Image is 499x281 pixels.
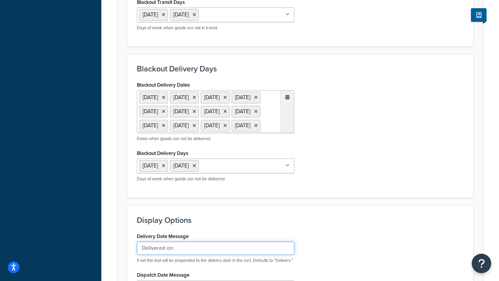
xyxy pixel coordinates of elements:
label: Dispatch Date Message [137,272,189,278]
label: Blackout Delivery Dates [137,82,190,88]
button: Show Help Docs [471,8,487,22]
p: Dates when goods can not be delivered [137,136,294,142]
input: Delivers: [137,242,294,255]
li: [DATE] [201,120,230,132]
span: [DATE] [143,11,158,19]
li: [DATE] [139,92,168,103]
li: [DATE] [232,106,260,117]
label: Delivery Date Message [137,233,189,239]
li: [DATE] [201,106,230,117]
li: [DATE] [232,92,260,103]
span: [DATE] [173,162,189,170]
li: [DATE] [170,92,199,103]
li: [DATE] [139,120,168,132]
p: Days of week when goods can not be delivered [137,176,294,182]
li: [DATE] [139,106,168,117]
label: Blackout Delivery Days [137,150,188,156]
li: [DATE] [170,106,199,117]
li: [DATE] [170,120,199,132]
h3: Blackout Delivery Days [137,64,464,73]
button: Open Resource Center [472,254,491,273]
span: [DATE] [143,162,158,170]
h3: Display Options [137,216,464,224]
span: [DATE] [173,11,189,19]
p: If set this text will be prepended to the delivery date in the cart. Defaults to "Delivers:" [137,258,294,263]
p: Days of week when goods are not in transit [137,25,294,31]
li: [DATE] [232,120,260,132]
li: [DATE] [201,92,230,103]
